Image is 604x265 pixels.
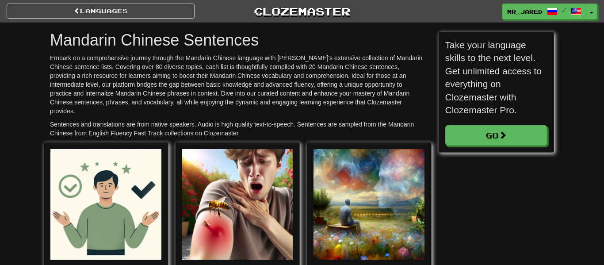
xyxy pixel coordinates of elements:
[182,149,293,260] img: 8bd086bc-a87b-4aca-8f16-41f11e837c20.small.png
[50,149,161,260] img: 9633c2b4-b36b-475e-847b-d4bc47636b20.small.png
[445,38,547,116] p: Take your language skills to the next level. Get unlimited access to everything on Clozemaster wi...
[502,4,586,19] a: Mr_Jared /
[562,7,566,13] span: /
[507,8,543,15] span: Mr_Jared
[7,4,195,19] a: Languages
[50,31,425,49] h1: Mandarin Chinese Sentences
[50,120,425,138] p: Sentences and translations are from native speakers. Audio is high quality text-to-speech. Senten...
[50,54,425,115] p: Embark on a comprehensive journey through the Mandarin Chinese language with [PERSON_NAME]'s exte...
[445,125,547,146] a: Go
[208,4,396,19] a: Clozemaster
[313,149,424,260] img: bbda8748-2f56-41fe-859a-bd0d97aca82e.small.png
